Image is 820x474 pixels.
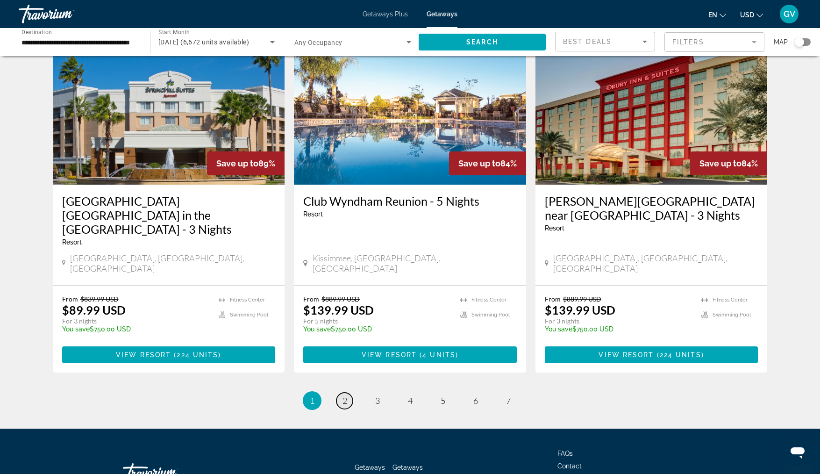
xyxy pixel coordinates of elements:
a: Travorium [19,2,112,26]
span: 2 [342,395,347,406]
span: Map [774,36,788,49]
span: Swimming Pool [713,312,751,318]
span: 224 units [177,351,218,359]
a: Getaways [427,10,457,18]
button: Change language [708,8,726,22]
span: 224 units [660,351,701,359]
p: $750.00 USD [545,325,692,333]
p: $750.00 USD [62,325,210,333]
a: Getaways Plus [363,10,408,18]
span: Fitness Center [471,297,506,303]
span: ( ) [654,351,704,359]
span: View Resort [599,351,654,359]
span: 5 [441,395,445,406]
div: 84% [449,151,526,175]
span: Start Month [158,29,190,36]
nav: Pagination [53,391,768,410]
span: en [708,11,717,19]
div: 89% [207,151,285,175]
a: Getaways [355,464,385,471]
span: View Resort [116,351,171,359]
span: From [62,295,78,303]
span: View Resort [362,351,417,359]
span: Best Deals [563,38,612,45]
button: Filter [664,32,764,52]
span: Kissimmee, [GEOGRAPHIC_DATA], [GEOGRAPHIC_DATA] [313,253,517,273]
iframe: Кнопка запуска окна обмена сообщениями [783,437,813,467]
p: For 5 nights [303,317,451,325]
span: 1 [310,395,314,406]
button: User Menu [777,4,801,24]
span: $839.99 USD [80,295,119,303]
span: [DATE] (6,672 units available) [158,38,249,46]
img: C409O01X.jpg [294,35,526,185]
button: Change currency [740,8,763,22]
button: Search [419,34,546,50]
span: 6 [473,395,478,406]
span: You save [62,325,90,333]
span: $889.99 USD [321,295,360,303]
span: Save up to [699,158,742,168]
p: For 3 nights [545,317,692,325]
span: Resort [62,238,82,246]
span: GV [784,9,795,19]
span: From [545,295,561,303]
span: Any Occupancy [294,39,342,46]
span: 4 units [422,351,456,359]
span: You save [545,325,572,333]
p: For 3 nights [62,317,210,325]
a: [GEOGRAPHIC_DATA] [GEOGRAPHIC_DATA] in the [GEOGRAPHIC_DATA] - 3 Nights [62,194,276,236]
button: View Resort(224 units) [62,346,276,363]
span: USD [740,11,754,19]
span: Search [466,38,498,46]
a: Club Wyndham Reunion - 5 Nights [303,194,517,208]
span: Destination [21,29,52,35]
img: S378E01X.jpg [535,35,768,185]
a: Contact [557,462,582,470]
span: Save up to [458,158,500,168]
span: ( ) [171,351,221,359]
span: Swimming Pool [471,312,510,318]
div: 84% [690,151,767,175]
img: RR27E01X.jpg [53,35,285,185]
span: $889.99 USD [563,295,601,303]
span: [GEOGRAPHIC_DATA], [GEOGRAPHIC_DATA], [GEOGRAPHIC_DATA] [553,253,758,273]
span: 7 [506,395,511,406]
span: You save [303,325,331,333]
mat-select: Sort by [563,36,647,47]
span: Fitness Center [230,297,265,303]
button: View Resort(224 units) [545,346,758,363]
span: 4 [408,395,413,406]
a: [PERSON_NAME][GEOGRAPHIC_DATA] near [GEOGRAPHIC_DATA] - 3 Nights [545,194,758,222]
span: 3 [375,395,380,406]
p: $139.99 USD [303,303,374,317]
span: [GEOGRAPHIC_DATA], [GEOGRAPHIC_DATA], [GEOGRAPHIC_DATA] [70,253,275,273]
span: From [303,295,319,303]
span: Fitness Center [713,297,748,303]
p: $139.99 USD [545,303,615,317]
span: Save up to [216,158,258,168]
span: Resort [303,210,323,218]
p: $750.00 USD [303,325,451,333]
p: $89.99 USD [62,303,126,317]
span: Resort [545,224,564,232]
span: ( ) [417,351,458,359]
button: View Resort(4 units) [303,346,517,363]
span: Swimming Pool [230,312,268,318]
a: FAQs [557,450,573,457]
